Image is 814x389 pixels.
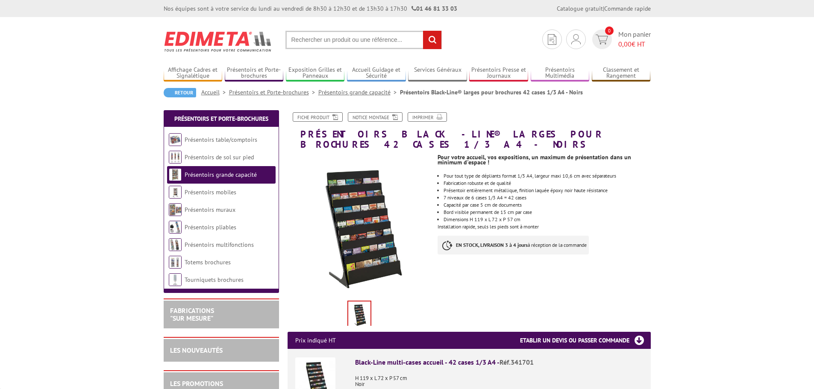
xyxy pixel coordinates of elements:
[531,66,590,80] a: Présentoirs Multimédia
[571,34,581,44] img: devis rapide
[293,112,343,122] a: Fiche produit
[169,203,182,216] img: Présentoirs muraux
[185,206,235,214] a: Présentoirs muraux
[169,168,182,181] img: Présentoirs grande capacité
[604,5,651,12] a: Commande rapide
[169,221,182,234] img: Présentoirs pliables
[469,66,528,80] a: Présentoirs Presse et Journaux
[444,202,650,208] li: Capacité par case 5 cm de documents
[596,35,608,44] img: devis rapide
[347,66,406,80] a: Accueil Guidage et Sécurité
[169,238,182,251] img: Présentoirs multifonctions
[169,186,182,199] img: Présentoirs mobiles
[185,136,257,143] a: Présentoirs table/comptoirs
[500,358,534,366] span: Réf.341701
[348,301,370,328] img: presentoirs_grande_capacite_341701.jpg
[164,66,223,80] a: Affichage Cadres et Signalétique
[348,112,403,122] a: Notice Montage
[164,26,273,57] img: Edimeta
[185,171,257,178] a: Présentoirs grande capacité
[164,88,196,97] a: Retour
[295,332,336,349] p: Prix indiqué HT
[438,236,589,254] p: à réception de la commande
[618,39,651,49] span: € HT
[423,31,441,49] input: rechercher
[444,210,650,215] li: Bord visible permanent de 15 cm par case
[318,88,400,96] a: Présentoirs grande capacité
[170,379,223,388] a: LES PROMOTIONS
[400,88,583,97] li: Présentoirs Black-Line® larges pour brochures 42 cases 1/3 A4 - Noirs
[285,31,442,49] input: Rechercher un produit ou une référence...
[456,242,528,248] strong: EN STOCK, LIVRAISON 3 à 4 jours
[201,88,229,96] a: Accueil
[288,154,432,298] img: presentoirs_grande_capacite_341701.jpg
[229,88,318,96] a: Présentoirs et Porte-brochures
[548,34,556,45] img: devis rapide
[170,306,214,322] a: FABRICATIONS"Sur Mesure"
[592,66,651,80] a: Classement et Rangement
[185,223,236,231] a: Présentoirs pliables
[164,4,457,13] div: Nos équipes sont à votre service du lundi au vendredi de 8h30 à 12h30 et de 13h30 à 17h30
[444,217,650,222] li: Dimensions H 119 x L 72 x P 57 cm
[605,26,614,35] span: 0
[185,241,254,249] a: Présentoirs multifonctions
[286,66,345,80] a: Exposition Grilles et Panneaux
[557,5,603,12] a: Catalogue gratuit
[411,5,457,12] strong: 01 46 81 33 03
[169,151,182,164] img: Présentoirs de sol sur pied
[444,173,650,178] li: Pour tout type de dépliants format 1/3 A4, largeur maxi 10,6 cm avec séparateurs
[170,346,223,354] a: LES NOUVEAUTÉS
[281,112,657,149] h1: Présentoirs Black-Line® larges pour brochures 42 cases 1/3 A4 - Noirs
[444,188,650,193] li: Présentoir entièrement métallique, finition laquée époxy noir haute résistance
[590,29,651,49] a: devis rapide 0 Mon panier 0,00€ HT
[169,133,182,146] img: Présentoirs table/comptoirs
[185,258,231,266] a: Totems brochures
[618,40,632,48] span: 0,00
[408,66,467,80] a: Services Généraux
[355,369,643,387] p: H 119 x L 72 x P 57 cm Noir
[438,149,657,263] div: Installation rapide, seuls les pieds sont à monter
[169,256,182,269] img: Totems brochures
[520,332,651,349] h3: Etablir un devis ou passer commande
[185,276,244,284] a: Tourniquets brochures
[444,181,650,186] li: Fabrication robuste et de qualité
[169,273,182,286] img: Tourniquets brochures
[225,66,284,80] a: Présentoirs et Porte-brochures
[438,153,631,166] strong: Pour votre accueil, vos expositions, un maximum de présentation dans un minimum d'espace !
[618,29,651,49] span: Mon panier
[408,112,447,122] a: Imprimer
[174,115,268,123] a: Présentoirs et Porte-brochures
[185,188,236,196] a: Présentoirs mobiles
[557,4,651,13] div: |
[444,195,650,200] li: 7 niveaux de 6 cases 1/3 A4 = 42 cases
[185,153,254,161] a: Présentoirs de sol sur pied
[355,357,643,367] div: Black-Line multi-cases accueil - 42 cases 1/3 A4 -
